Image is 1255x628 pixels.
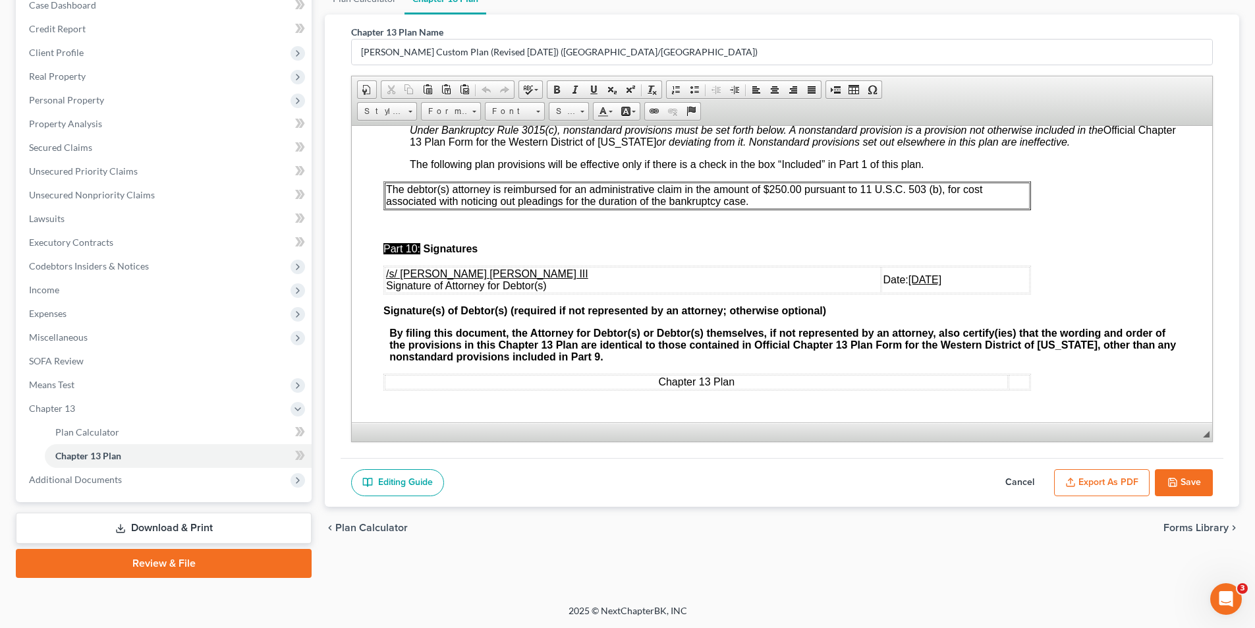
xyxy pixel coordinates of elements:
[643,81,661,98] a: Remove Format
[34,142,237,165] span: Signature of Attorney for Debtor(s)
[352,40,1212,65] input: Enter name...
[486,103,532,120] span: Font
[584,81,603,98] a: Underline
[566,81,584,98] a: Italic
[1237,583,1248,594] span: 3
[29,71,86,82] span: Real Property
[18,349,312,373] a: SOFA Review
[29,189,155,200] span: Unsecured Nonpriority Claims
[418,81,437,98] a: Paste
[29,260,149,271] span: Codebtors Insiders & Notices
[766,81,784,98] a: Center
[29,379,74,390] span: Means Test
[29,118,102,129] span: Property Analysis
[455,81,474,98] a: Paste from Word
[725,81,744,98] a: Increase Indent
[1155,469,1213,497] button: Save
[34,142,237,154] u: /s/ [PERSON_NAME] [PERSON_NAME] III
[252,604,1003,628] div: 2025 © NextChapterBK, INC
[29,474,122,485] span: Additional Documents
[549,103,576,120] span: Size
[802,81,821,98] a: Justify
[1054,469,1150,497] button: Export as PDF
[1163,523,1229,533] span: Forms Library
[29,142,92,153] span: Secured Claims
[18,207,312,231] a: Lawsuits
[29,403,75,414] span: Chapter 13
[16,549,312,578] a: Review & File
[667,81,685,98] a: Insert/Remove Numbered List
[991,469,1049,497] button: Cancel
[29,308,67,319] span: Expenses
[29,355,84,366] span: SOFA Review
[306,250,383,262] span: Chapter 13 Plan
[1163,523,1239,533] button: Forms Library chevron_right
[38,202,824,237] strong: By filing this document, the Attorney for Debtor(s) or Debtor(s) themselves, if not represented b...
[304,11,718,22] em: or deviating from it. Nonstandard provisions set out elsewhere in this plan are ineffective.
[1210,583,1242,615] iframe: Intercom live chat
[18,17,312,41] a: Credit Report
[682,103,700,120] a: Anchor
[845,81,863,98] a: Table
[32,179,474,190] span: Signature(s) of Debtor(s) (required if not represented by an attorney; otherwise optional)
[325,523,335,533] i: chevron_left
[16,513,312,544] a: Download & Print
[784,81,802,98] a: Align Right
[29,165,138,177] span: Unsecured Priority Claims
[358,103,404,120] span: Styles
[29,213,65,224] span: Lawsuits
[18,112,312,136] a: Property Analysis
[29,23,86,34] span: Credit Report
[547,81,566,98] a: Bold
[422,103,468,120] span: Format
[45,420,312,444] a: Plan Calculator
[351,25,443,39] label: Chapter 13 Plan Name
[826,81,845,98] a: Insert Page Break for Printing
[18,231,312,254] a: Executory Contracts
[55,426,119,438] span: Plan Calculator
[549,102,589,121] a: Size
[1229,523,1239,533] i: chevron_right
[685,81,704,98] a: Insert/Remove Bulleted List
[617,103,640,120] a: Background Color
[325,523,408,533] button: chevron_left Plan Calculator
[663,103,682,120] a: Unlink
[352,126,1212,422] iframe: Rich Text Editor, document-ckeditor
[18,159,312,183] a: Unsecured Priority Claims
[557,148,590,159] u: [DATE]
[381,81,400,98] a: Cut
[421,102,481,121] a: Format
[531,148,590,159] span: Date:
[747,81,766,98] a: Align Left
[55,450,121,461] span: Chapter 13 Plan
[18,136,312,159] a: Secured Claims
[29,284,59,295] span: Income
[45,444,312,468] a: Chapter 13 Plan
[707,81,725,98] a: Decrease Indent
[335,523,408,533] span: Plan Calculator
[29,94,104,105] span: Personal Property
[437,81,455,98] a: Paste as plain text
[358,81,376,98] a: Document Properties
[621,81,640,98] a: Superscript
[603,81,621,98] a: Subscript
[357,102,417,121] a: Styles
[29,237,113,248] span: Executory Contracts
[71,117,126,128] span: Signatures
[1203,431,1210,438] span: Resize
[485,102,545,121] a: Font
[58,33,572,44] span: The following plan provisions will be effective only if there is a check in the box “Included” in...
[29,47,84,58] span: Client Profile
[863,81,881,98] a: Insert Special Character
[32,117,69,128] span: Part 10:
[594,103,617,120] a: Text Color
[29,331,88,343] span: Miscellaneous
[519,81,542,98] a: Spell Checker
[477,81,495,98] a: Undo
[400,81,418,98] a: Copy
[18,183,312,207] a: Unsecured Nonpriority Claims
[351,469,444,497] a: Editing Guide
[34,58,630,81] span: The debtor(s) attorney is reimbursed for an administrative claim in the amount of $250.00 pursuan...
[495,81,514,98] a: Redo
[645,103,663,120] a: Link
